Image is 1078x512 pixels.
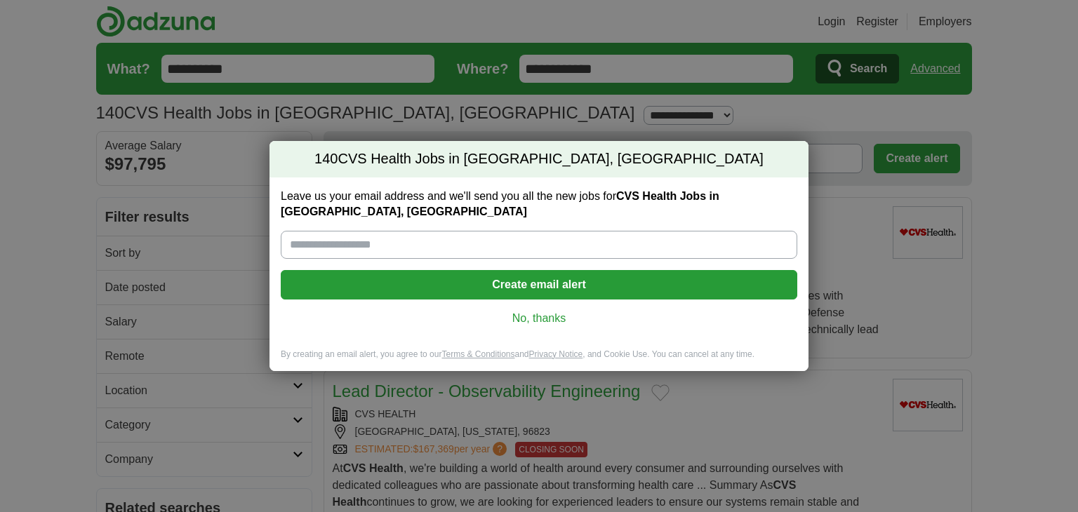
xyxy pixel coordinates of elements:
a: Terms & Conditions [441,349,514,359]
h2: CVS Health Jobs in [GEOGRAPHIC_DATA], [GEOGRAPHIC_DATA] [269,141,808,177]
span: 140 [314,149,338,169]
button: Create email alert [281,270,797,299]
strong: CVS Health Jobs in [GEOGRAPHIC_DATA], [GEOGRAPHIC_DATA] [281,190,719,217]
div: By creating an email alert, you agree to our and , and Cookie Use. You can cancel at any time. [269,349,808,372]
a: Privacy Notice [529,349,583,359]
a: No, thanks [292,311,786,326]
label: Leave us your email address and we'll send you all the new jobs for [281,189,797,220]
